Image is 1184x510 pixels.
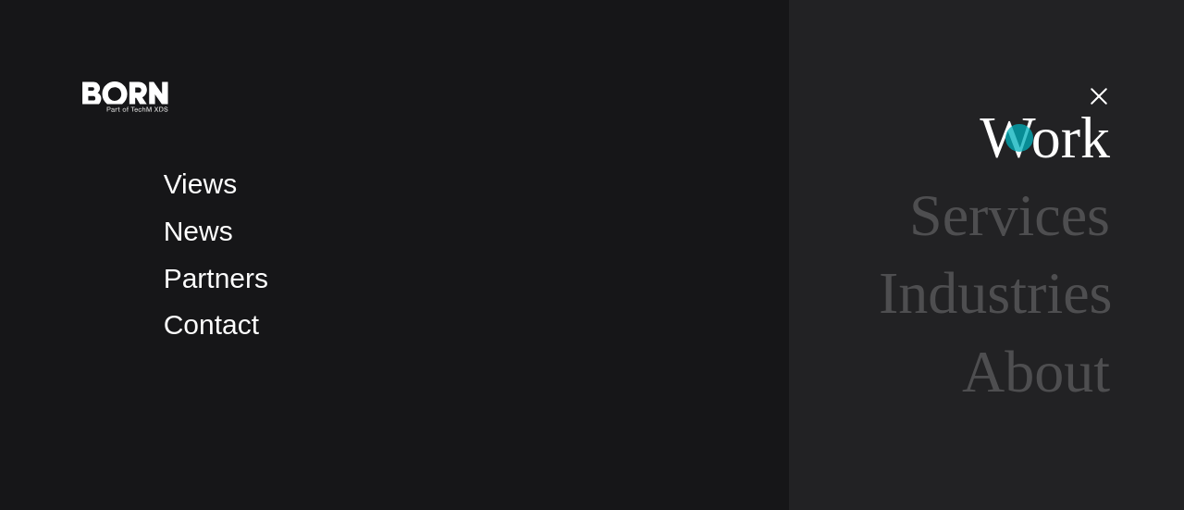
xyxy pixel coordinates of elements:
a: Work [980,105,1110,170]
a: Views [164,168,237,199]
button: Open [1077,76,1121,115]
a: Services [909,182,1110,248]
a: Partners [164,263,268,293]
a: Contact [164,309,259,340]
a: About [962,339,1110,404]
a: News [164,216,233,246]
a: Industries [879,260,1113,326]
